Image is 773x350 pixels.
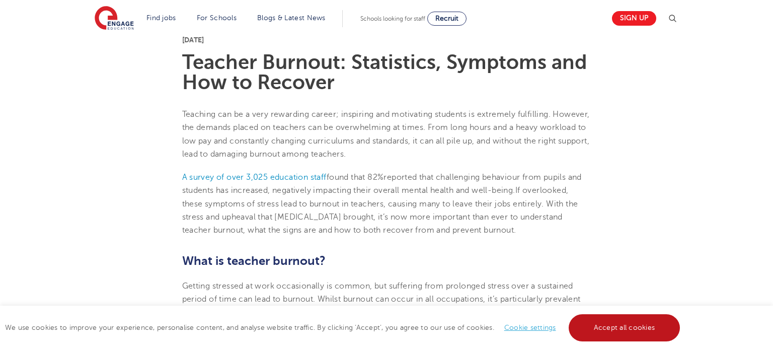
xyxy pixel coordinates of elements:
[182,173,327,182] a: A survey of over 3,025 education staff
[146,14,176,22] a: Find jobs
[182,173,582,195] span: found that 82%
[435,15,458,22] span: Recruit
[182,110,590,159] span: Teaching can be a very rewarding career; inspiring and motivating students is extremely fulfillin...
[197,14,237,22] a: For Schools
[257,14,326,22] a: Blogs & Latest News
[612,11,656,26] a: Sign up
[427,12,467,26] a: Recruit
[360,15,425,22] span: Schools looking for staff
[5,324,682,331] span: We use cookies to improve your experience, personalise content, and analyse website traffic. By c...
[569,314,680,341] a: Accept all cookies
[182,254,326,268] b: What is teacher burnout?
[504,324,556,331] a: Cookie settings
[182,36,591,43] p: [DATE]
[182,282,581,317] span: Getting stressed at work occasionally is common, but suffering from prolonged stress over a susta...
[95,6,134,31] img: Engage Education
[182,52,591,93] h1: Teacher Burnout: Statistics, Symptoms and How to Recover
